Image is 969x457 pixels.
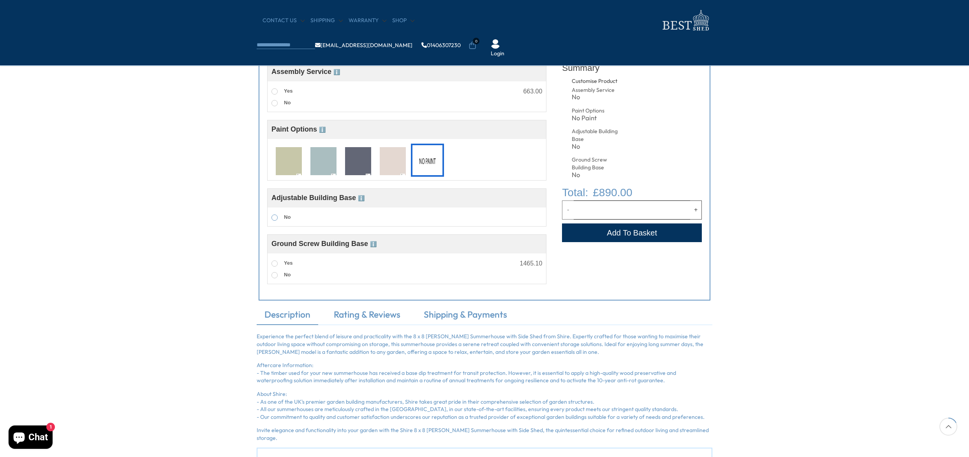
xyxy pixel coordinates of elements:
div: No [572,172,620,178]
div: T7010 [272,144,305,177]
div: Summary [562,58,702,77]
a: Description [257,308,318,325]
a: 01406307230 [421,42,461,48]
p: Invite elegance and functionality into your garden with the Shire 8 x 8 [PERSON_NAME] Summerhouse... [257,427,712,442]
a: CONTACT US [263,17,305,25]
div: Ground Screw Building Base [572,156,620,171]
div: Assembly Service [572,86,620,94]
div: T7078 [376,144,409,177]
img: User Icon [491,39,500,49]
span: Paint Options [271,125,326,133]
span: No [284,100,291,105]
a: [EMAIL_ADDRESS][DOMAIN_NAME] [315,42,412,48]
img: T7078 [380,147,406,176]
div: Adjustable Building Base [572,128,620,143]
a: 0 [469,42,476,49]
a: Warranty [349,17,386,25]
div: 663.00 [523,88,542,95]
div: Customise Product [572,77,647,85]
p: Aftercare Information: - The timber used for your new summerhouse has received a base dip treatme... [257,362,712,385]
span: ℹ️ [358,195,365,201]
img: logo [658,8,712,33]
div: T7024 [307,144,340,177]
span: Assembly Service [271,68,340,76]
a: Shop [392,17,414,25]
div: No [572,94,620,100]
p: About Shire: - As one of the UK's premier garden building manufacturers, Shire takes great pride ... [257,390,712,421]
span: No [284,272,291,278]
div: No Paint [411,144,444,177]
div: Paint Options [572,107,620,115]
img: T7033 [345,147,371,176]
span: No [284,214,291,220]
p: Experience the perfect blend of leisure and practicality with the 8 x 8 [PERSON_NAME] Summerhouse... [257,333,712,356]
div: T7033 [342,144,375,177]
span: Ground Screw Building Base [271,240,377,248]
a: Shipping [310,17,343,25]
span: Yes [284,260,292,266]
span: ℹ️ [370,241,377,247]
img: T7010 [276,147,302,176]
div: No Paint [572,115,620,121]
span: ℹ️ [333,69,340,75]
button: Decrease quantity [562,200,574,219]
button: Increase quantity [690,200,702,219]
a: Login [491,50,504,58]
span: Yes [284,88,292,94]
a: Rating & Reviews [326,308,408,325]
span: £890.00 [593,185,632,200]
a: Shipping & Payments [416,308,515,325]
div: No [572,143,620,150]
span: ℹ️ [319,127,326,133]
img: T7024 [310,147,337,176]
input: Quantity [574,200,690,219]
img: No Paint [414,147,440,176]
div: 1465.10 [520,260,542,267]
span: 0 [473,38,479,44]
inbox-online-store-chat: Shopify online store chat [6,425,55,451]
span: Adjustable Building Base [271,194,365,202]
